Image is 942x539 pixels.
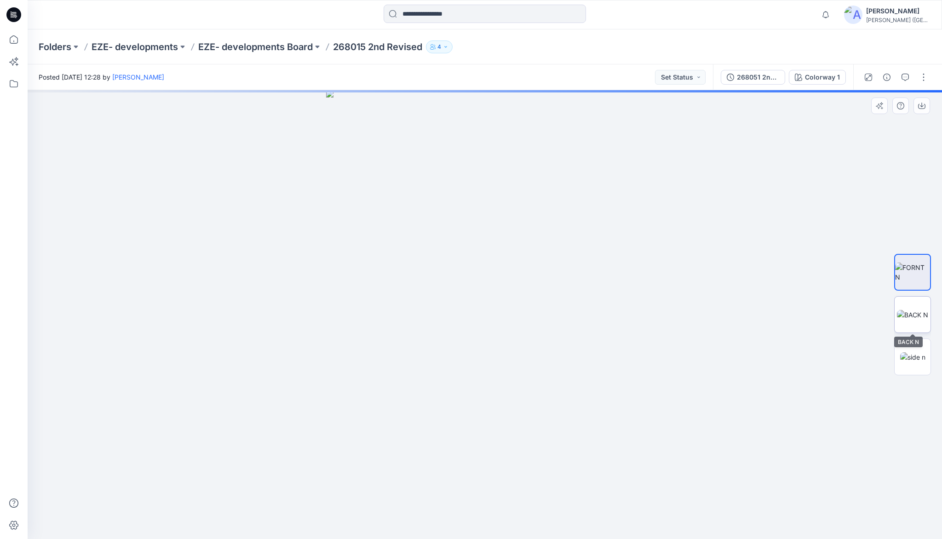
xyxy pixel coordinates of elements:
a: EZE- developments Board [198,40,313,53]
button: 268051 2nd Revised [721,70,785,85]
p: 4 [437,42,441,52]
button: Details [879,70,894,85]
button: Colorway 1 [789,70,846,85]
a: EZE- developments [92,40,178,53]
img: side n [900,352,925,362]
a: [PERSON_NAME] [112,73,164,81]
p: 268015 2nd Revised [333,40,422,53]
img: avatar [844,6,862,24]
img: FORNT N [895,263,930,282]
button: 4 [426,40,453,53]
div: [PERSON_NAME] ([GEOGRAPHIC_DATA]) Exp... [866,17,931,23]
div: Colorway 1 [805,72,840,82]
a: Folders [39,40,71,53]
div: [PERSON_NAME] [866,6,931,17]
img: BACK N [897,310,928,320]
span: Posted [DATE] 12:28 by [39,72,164,82]
div: 268051 2nd Revised [737,72,779,82]
img: eyJhbGciOiJIUzI1NiIsImtpZCI6IjAiLCJzbHQiOiJzZXMiLCJ0eXAiOiJKV1QifQ.eyJkYXRhIjp7InR5cGUiOiJzdG9yYW... [326,90,643,539]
